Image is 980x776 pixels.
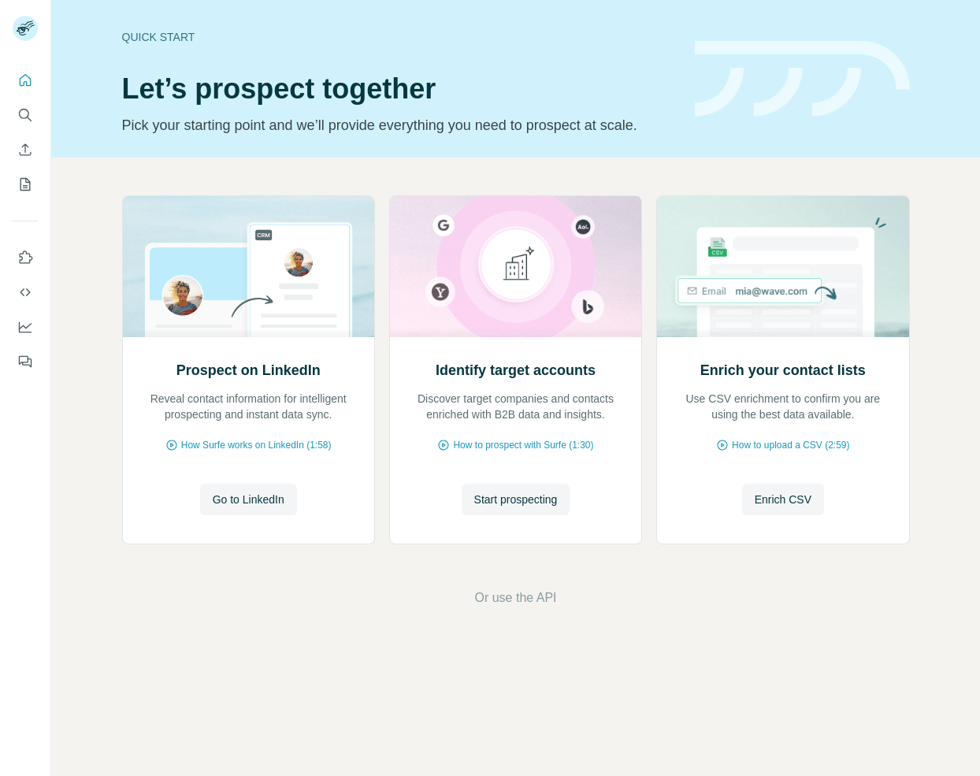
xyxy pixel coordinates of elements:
img: banner [695,41,910,117]
span: How Surfe works on LinkedIn (1:58) [181,438,332,452]
div: Quick start [122,29,676,45]
span: Enrich CSV [755,492,811,507]
span: Start prospecting [474,492,558,507]
button: Dashboard [13,313,38,341]
p: Use CSV enrichment to confirm you are using the best data available. [673,391,893,422]
p: Discover target companies and contacts enriched with B2B data and insights. [406,391,625,422]
button: Or use the API [474,588,556,607]
h2: Identify target accounts [436,359,596,381]
button: Enrich CSV [742,484,824,515]
p: Pick your starting point and we’ll provide everything you need to prospect at scale. [122,114,676,136]
h2: Prospect on LinkedIn [176,359,321,381]
span: How to upload a CSV (2:59) [732,438,849,452]
button: Feedback [13,347,38,376]
h2: Enrich your contact lists [700,359,866,381]
button: Use Surfe API [13,278,38,306]
button: Use Surfe on LinkedIn [13,243,38,272]
button: Quick start [13,66,38,95]
button: Search [13,101,38,129]
img: Prospect on LinkedIn [122,196,375,337]
h1: Let’s prospect together [122,73,676,105]
p: Reveal contact information for intelligent prospecting and instant data sync. [139,391,358,422]
img: Identify target accounts [389,196,642,337]
span: How to prospect with Surfe (1:30) [453,438,593,452]
button: Go to LinkedIn [200,484,297,515]
img: Enrich your contact lists [656,196,909,337]
button: Start prospecting [462,484,570,515]
span: Go to LinkedIn [213,492,284,507]
button: My lists [13,170,38,199]
button: Enrich CSV [13,136,38,164]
